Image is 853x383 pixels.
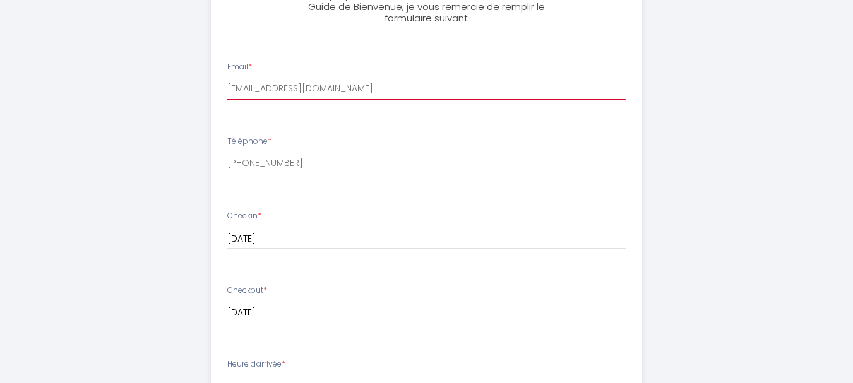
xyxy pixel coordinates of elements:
[227,285,267,297] label: Checkout
[227,358,285,370] label: Heure d'arrivée
[227,210,261,222] label: Checkin
[227,61,252,73] label: Email
[227,136,271,148] label: Téléphone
